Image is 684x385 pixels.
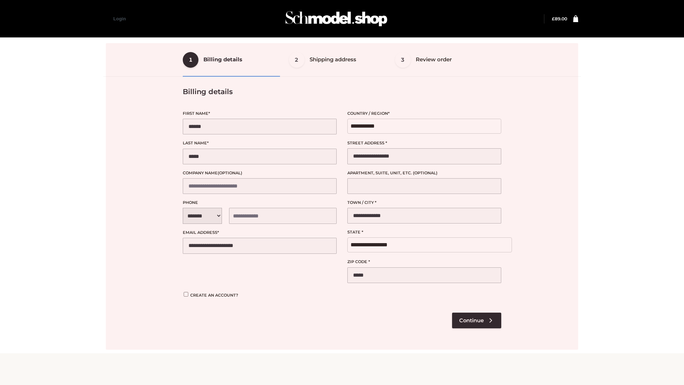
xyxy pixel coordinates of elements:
a: £89.00 [552,16,567,21]
img: Schmodel Admin 964 [283,5,390,33]
a: Login [113,16,126,21]
bdi: 89.00 [552,16,567,21]
span: £ [552,16,555,21]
